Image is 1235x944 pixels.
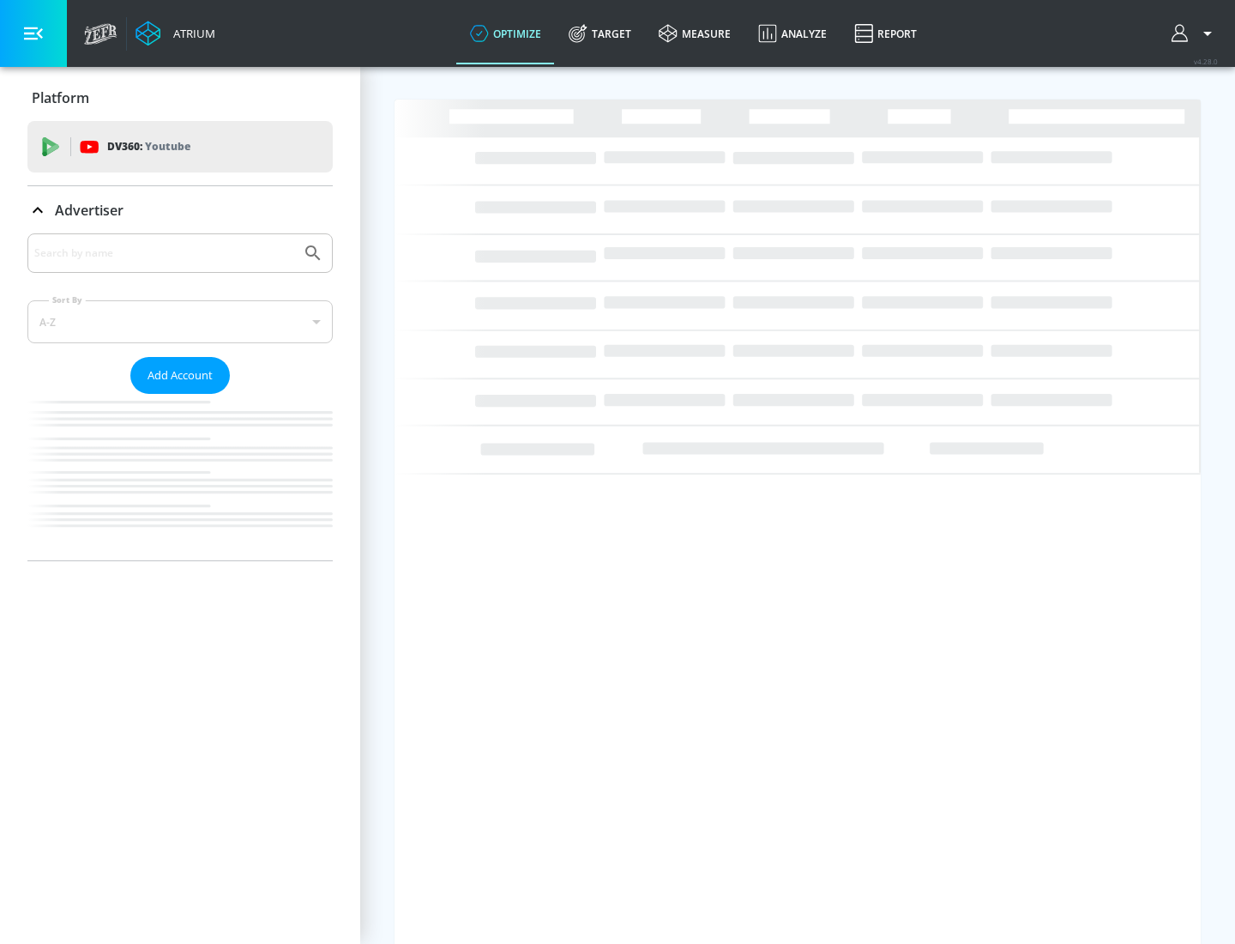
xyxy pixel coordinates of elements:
p: DV360: [107,137,190,156]
a: Target [555,3,645,64]
div: Advertiser [27,186,333,234]
nav: list of Advertiser [27,394,333,560]
input: Search by name [34,242,294,264]
a: Analyze [744,3,840,64]
button: Add Account [130,357,230,394]
div: Atrium [166,26,215,41]
div: Platform [27,74,333,122]
a: measure [645,3,744,64]
p: Youtube [145,137,190,155]
a: optimize [456,3,555,64]
div: A-Z [27,300,333,343]
p: Advertiser [55,201,123,220]
div: DV360: Youtube [27,121,333,172]
label: Sort By [49,294,86,306]
span: v 4.28.0 [1194,57,1218,66]
p: Platform [32,88,89,107]
a: Report [840,3,931,64]
span: Add Account [148,366,213,385]
a: Atrium [136,21,215,46]
div: Advertiser [27,233,333,560]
